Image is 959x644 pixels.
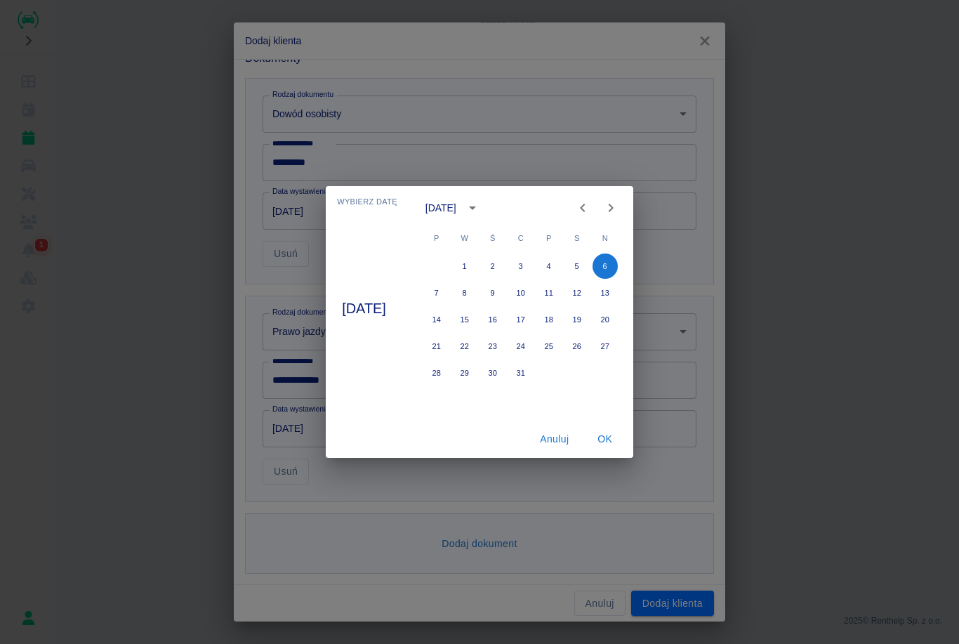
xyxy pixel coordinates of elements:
[480,334,505,359] button: 23
[583,426,628,452] button: OK
[593,224,618,252] span: niedziela
[536,280,562,305] button: 11
[564,334,590,359] button: 26
[480,360,505,386] button: 30
[564,307,590,332] button: 19
[532,426,577,452] button: Anuluj
[536,307,562,332] button: 18
[508,307,534,332] button: 17
[424,224,449,252] span: poniedziałek
[536,334,562,359] button: 25
[536,224,562,252] span: piątek
[536,254,562,279] button: 4
[508,254,534,279] button: 3
[564,280,590,305] button: 12
[508,224,534,252] span: czwartek
[593,307,618,332] button: 20
[597,194,625,222] button: Next month
[569,194,597,222] button: Previous month
[564,224,590,252] span: sobota
[425,201,456,216] div: [DATE]
[480,224,505,252] span: środa
[480,307,505,332] button: 16
[424,334,449,359] button: 21
[342,300,386,317] h4: [DATE]
[480,254,505,279] button: 2
[452,280,477,305] button: 8
[452,254,477,279] button: 1
[452,224,477,252] span: wtorek
[424,280,449,305] button: 7
[593,334,618,359] button: 27
[508,334,534,359] button: 24
[480,280,505,305] button: 9
[452,360,477,386] button: 29
[461,196,484,220] button: calendar view is open, switch to year view
[337,197,397,206] span: Wybierz datę
[452,334,477,359] button: 22
[593,280,618,305] button: 13
[508,360,534,386] button: 31
[424,360,449,386] button: 28
[564,254,590,279] button: 5
[508,280,534,305] button: 10
[424,307,449,332] button: 14
[593,254,618,279] button: 6
[452,307,477,332] button: 15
